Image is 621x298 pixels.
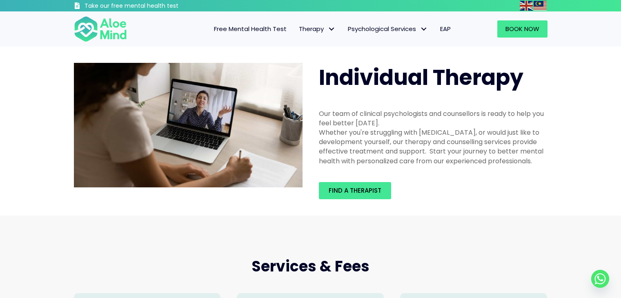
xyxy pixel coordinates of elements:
span: Individual Therapy [319,62,523,92]
span: Therapy [299,24,336,33]
a: Take our free mental health test [74,2,222,11]
a: Whatsapp [591,270,609,288]
a: Malay [534,1,548,10]
span: Services & Fees [252,256,369,277]
span: Psychological Services [348,24,428,33]
span: Find a therapist [329,186,381,195]
h3: Take our free mental health test [85,2,222,10]
a: TherapyTherapy: submenu [293,20,342,38]
span: Psychological Services: submenu [418,23,430,35]
img: en [520,1,533,11]
div: Our team of clinical psychologists and counsellors is ready to help you feel better [DATE]. [319,109,548,128]
a: EAP [434,20,457,38]
nav: Menu [138,20,457,38]
span: Book Now [505,24,539,33]
img: ms [534,1,547,11]
span: EAP [440,24,451,33]
a: English [520,1,534,10]
span: Therapy: submenu [326,23,338,35]
img: Aloe mind Logo [74,16,127,42]
span: Free Mental Health Test [214,24,287,33]
a: Free Mental Health Test [208,20,293,38]
img: Aloe Mind Malaysia | Mental Healthcare Services in Malaysia and Singapore [74,63,303,188]
a: Book Now [497,20,548,38]
a: Psychological ServicesPsychological Services: submenu [342,20,434,38]
a: Find a therapist [319,182,391,199]
div: Whether you're struggling with [MEDICAL_DATA], or would just like to development yourself, our th... [319,128,548,166]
